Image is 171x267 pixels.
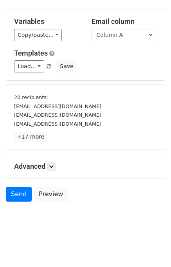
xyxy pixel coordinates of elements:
[14,112,101,118] small: [EMAIL_ADDRESS][DOMAIN_NAME]
[14,29,62,41] a: Copy/paste...
[56,60,77,72] button: Save
[14,17,80,26] h5: Variables
[132,229,171,267] iframe: Chat Widget
[92,17,157,26] h5: Email column
[14,103,101,109] small: [EMAIL_ADDRESS][DOMAIN_NAME]
[14,162,157,171] h5: Advanced
[14,49,48,57] a: Templates
[14,60,44,72] a: Load...
[34,187,68,202] a: Preview
[14,94,48,100] small: 20 recipients:
[14,132,47,142] a: +17 more
[14,121,101,127] small: [EMAIL_ADDRESS][DOMAIN_NAME]
[6,187,32,202] a: Send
